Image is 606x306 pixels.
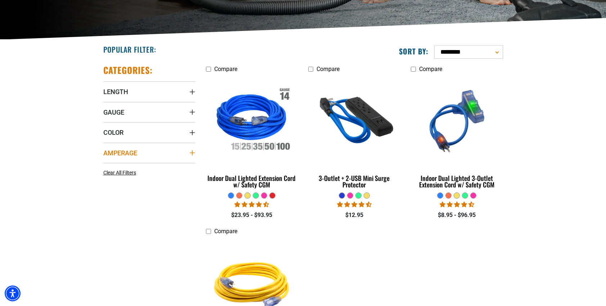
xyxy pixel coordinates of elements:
summary: Amperage [103,143,195,163]
h2: Categories: [103,65,153,76]
span: Length [103,88,128,96]
div: $8.95 - $96.95 [411,211,503,219]
img: Indoor Dual Lighted Extension Cord w/ Safety CGM [206,80,297,163]
img: blue [412,80,502,163]
div: Indoor Dual Lighted 3-Outlet Extension Cord w/ Safety CGM [411,175,503,188]
span: Gauge [103,108,124,116]
h2: Popular Filter: [103,45,156,54]
span: 4.33 stars [440,201,474,208]
a: Indoor Dual Lighted Extension Cord w/ Safety CGM Indoor Dual Lighted Extension Cord w/ Safety CGM [206,76,298,192]
div: 3-Outlet + 2-USB Mini Surge Protector [308,175,400,188]
div: $12.95 [308,211,400,219]
label: Sort by: [399,46,428,56]
summary: Color [103,122,195,142]
a: blue Indoor Dual Lighted 3-Outlet Extension Cord w/ Safety CGM [411,76,503,192]
span: Compare [214,66,237,72]
div: $23.95 - $93.95 [206,211,298,219]
img: blue [309,80,400,163]
a: blue 3-Outlet + 2-USB Mini Surge Protector [308,76,400,192]
span: Compare [214,228,237,235]
div: Accessibility Menu [5,285,21,301]
div: Indoor Dual Lighted Extension Cord w/ Safety CGM [206,175,298,188]
summary: Length [103,81,195,102]
span: 4.36 stars [337,201,372,208]
a: Clear All Filters [103,169,139,177]
span: Clear All Filters [103,170,136,176]
span: Compare [317,66,340,72]
span: Amperage [103,149,137,157]
span: Compare [419,66,442,72]
summary: Gauge [103,102,195,122]
span: 4.40 stars [234,201,269,208]
span: Color [103,128,124,137]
